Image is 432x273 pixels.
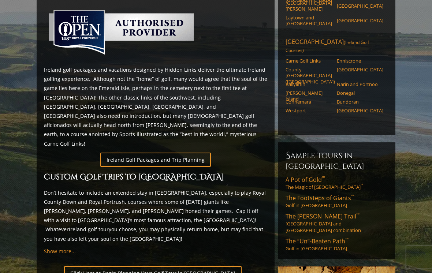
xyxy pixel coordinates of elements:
a: County [GEOGRAPHIC_DATA] ([GEOGRAPHIC_DATA]) [286,67,332,85]
a: Westport [286,108,332,113]
a: Carne Golf Links [286,58,332,64]
sup: ™ [361,183,363,188]
a: Ireland Golf Packages and Trip Planning [100,153,211,167]
sup: ™ [356,212,360,218]
a: Bundoran [337,99,383,105]
p: Ireland golf packages and vacations designed by Hidden Links deliver the ultimate Ireland golfing... [44,65,267,148]
a: [GEOGRAPHIC_DATA] [337,18,383,23]
sup: ™ [345,236,349,243]
a: A Pot of Gold™The Magic of [GEOGRAPHIC_DATA]™ [286,176,388,190]
a: The [PERSON_NAME] Trail™[GEOGRAPHIC_DATA] and [GEOGRAPHIC_DATA] combination [286,212,388,233]
span: The “Un”-Beaten Path [286,237,349,245]
h6: Sample Tours in [GEOGRAPHIC_DATA] [286,150,388,171]
a: Enniscrone [337,58,383,64]
a: Laytown and [GEOGRAPHIC_DATA] [286,15,332,27]
a: [GEOGRAPHIC_DATA] [337,108,383,113]
a: Ireland golf tour [69,226,109,233]
a: Show more... [44,248,76,255]
span: A Pot of Gold [286,176,325,184]
h2: Custom Golf Trips to [GEOGRAPHIC_DATA] [44,171,267,184]
a: [PERSON_NAME] Island [286,90,332,102]
a: Narin and Portnoo [337,81,383,87]
a: The Footsteps of Giants™Golf in [GEOGRAPHIC_DATA] [286,194,388,209]
a: [GEOGRAPHIC_DATA] [337,67,383,72]
sup: ™ [322,175,325,181]
a: The “Un”-Beaten Path™Golf in [GEOGRAPHIC_DATA] [286,237,388,252]
a: Connemara [286,99,332,105]
sup: ™ [351,193,354,199]
a: Ballyliffin [286,81,332,87]
a: [GEOGRAPHIC_DATA] [337,3,383,9]
span: The Footsteps of Giants [286,194,354,202]
a: [GEOGRAPHIC_DATA](Ireland Golf Courses) [286,38,388,56]
p: Don’t hesitate to include an extended stay in [GEOGRAPHIC_DATA], especially to play Royal County ... [44,188,267,243]
span: The [PERSON_NAME] Trail [286,212,360,220]
a: Donegal [337,90,383,96]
